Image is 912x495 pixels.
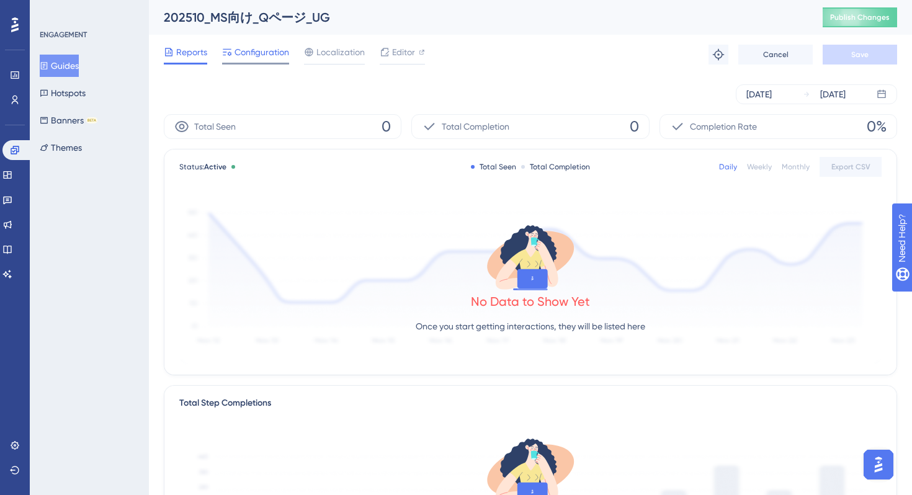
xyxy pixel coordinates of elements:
span: Cancel [763,50,789,60]
div: Total Seen [471,162,516,172]
button: Hotspots [40,82,86,104]
div: [DATE] [746,87,772,102]
button: Save [823,45,897,65]
div: Monthly [782,162,810,172]
iframe: UserGuiding AI Assistant Launcher [860,446,897,483]
span: Configuration [235,45,289,60]
div: Daily [719,162,737,172]
span: Editor [392,45,415,60]
button: Themes [40,136,82,159]
span: Need Help? [29,3,78,18]
div: [DATE] [820,87,846,102]
button: Guides [40,55,79,77]
span: Save [851,50,869,60]
span: Export CSV [831,162,870,172]
div: No Data to Show Yet [471,293,590,310]
span: Publish Changes [830,12,890,22]
span: 0% [867,117,887,136]
span: Status: [179,162,226,172]
span: Reports [176,45,207,60]
span: 0 [382,117,391,136]
button: Cancel [738,45,813,65]
div: BETA [86,117,97,123]
span: Total Seen [194,119,236,134]
p: Once you start getting interactions, they will be listed here [416,319,645,334]
span: 0 [630,117,639,136]
div: ENGAGEMENT [40,30,87,40]
button: BannersBETA [40,109,97,132]
span: Completion Rate [690,119,757,134]
div: Weekly [747,162,772,172]
div: Total Completion [521,162,590,172]
span: Total Completion [442,119,509,134]
div: Total Step Completions [179,396,271,411]
button: Publish Changes [823,7,897,27]
span: Localization [316,45,365,60]
div: 202510_MS向け_Qページ_UG [164,9,792,26]
button: Export CSV [820,157,882,177]
span: Active [204,163,226,171]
